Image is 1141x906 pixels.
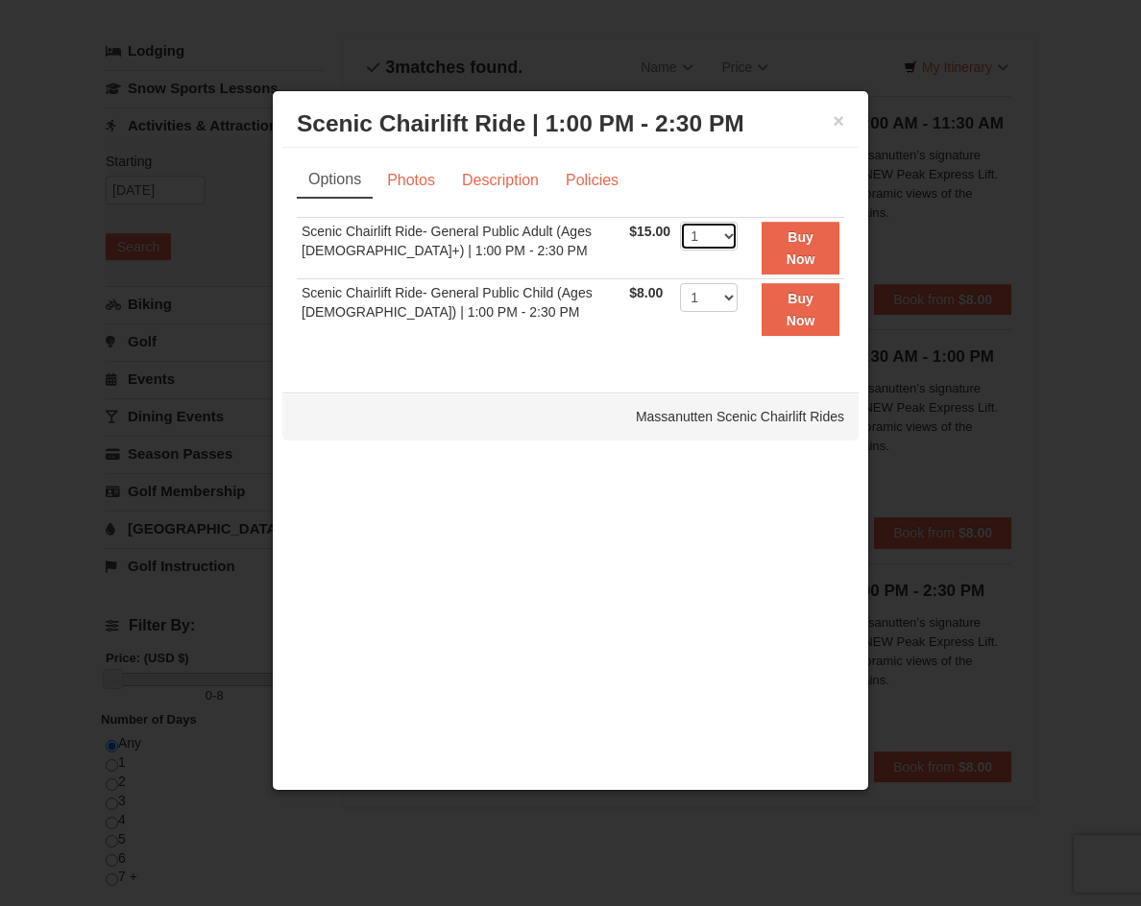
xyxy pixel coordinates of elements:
td: Scenic Chairlift Ride- General Public Child (Ages [DEMOGRAPHIC_DATA]) | 1:00 PM - 2:30 PM [297,279,624,340]
button: Buy Now [762,222,839,274]
strong: Buy Now [787,291,815,327]
h3: Scenic Chairlift Ride | 1:00 PM - 2:30 PM [297,109,844,138]
a: Policies [553,162,631,199]
a: Photos [375,162,448,199]
button: Buy Now [762,283,839,336]
div: Massanutten Scenic Chairlift Rides [282,393,859,441]
button: × [833,111,844,131]
strong: Buy Now [787,229,815,266]
a: Options [297,162,373,199]
td: Scenic Chairlift Ride- General Public Adult (Ages [DEMOGRAPHIC_DATA]+) | 1:00 PM - 2:30 PM [297,218,624,279]
a: Description [449,162,551,199]
span: $8.00 [629,285,663,300]
span: $15.00 [629,224,670,239]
